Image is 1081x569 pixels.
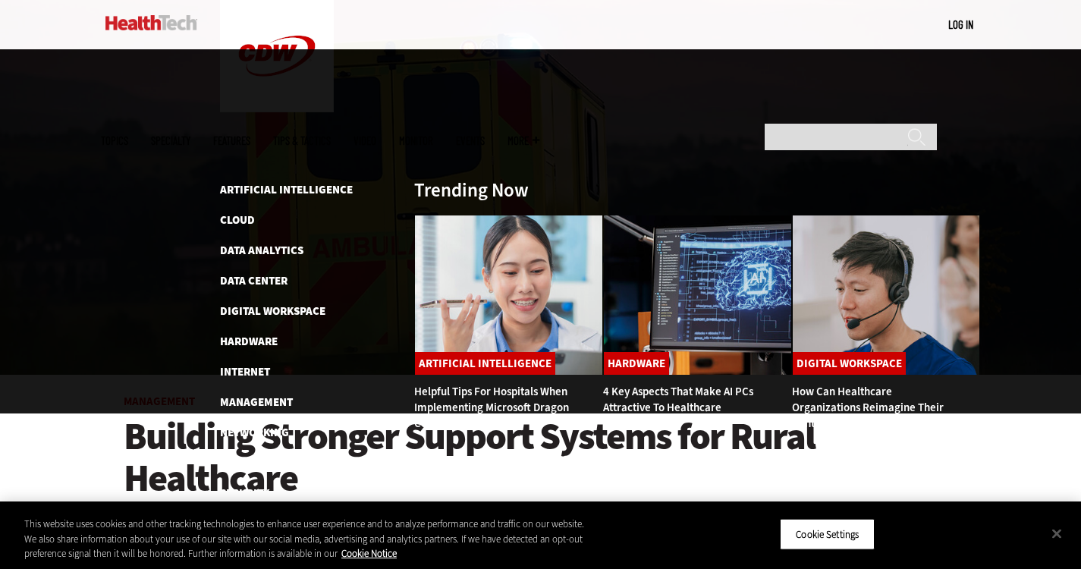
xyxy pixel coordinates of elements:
[792,215,981,376] img: Healthcare contact center
[220,243,303,258] a: Data Analytics
[220,425,289,440] a: Networking
[948,17,973,33] div: User menu
[793,352,906,375] a: Digital Workspace
[105,15,197,30] img: Home
[220,334,278,349] a: Hardware
[780,518,875,550] button: Cookie Settings
[603,384,753,431] a: 4 Key Aspects That Make AI PCs Attractive to Healthcare Workers
[603,215,792,376] img: Desktop monitor with brain AI concept
[124,416,958,499] a: Building Stronger Support Systems for Rural Healthcare
[415,352,555,375] a: Artificial Intelligence
[414,215,603,376] img: Doctor using phone to dictate to tablet
[341,547,397,560] a: More information about your privacy
[220,303,325,319] a: Digital Workspace
[414,384,569,431] a: Helpful Tips for Hospitals When Implementing Microsoft Dragon Copilot
[948,17,973,31] a: Log in
[220,395,293,410] a: Management
[220,486,269,501] a: Security
[220,364,270,379] a: Internet
[792,384,944,431] a: How Can Healthcare Organizations Reimagine Their Contact Centers?
[220,212,255,228] a: Cloud
[220,182,353,197] a: Artificial Intelligence
[604,352,669,375] a: Hardware
[1040,517,1073,550] button: Close
[414,181,529,200] h3: Trending Now
[24,517,595,561] div: This website uses cookies and other tracking technologies to enhance user experience and to analy...
[220,273,288,288] a: Data Center
[220,455,347,470] a: Patient-Centered Care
